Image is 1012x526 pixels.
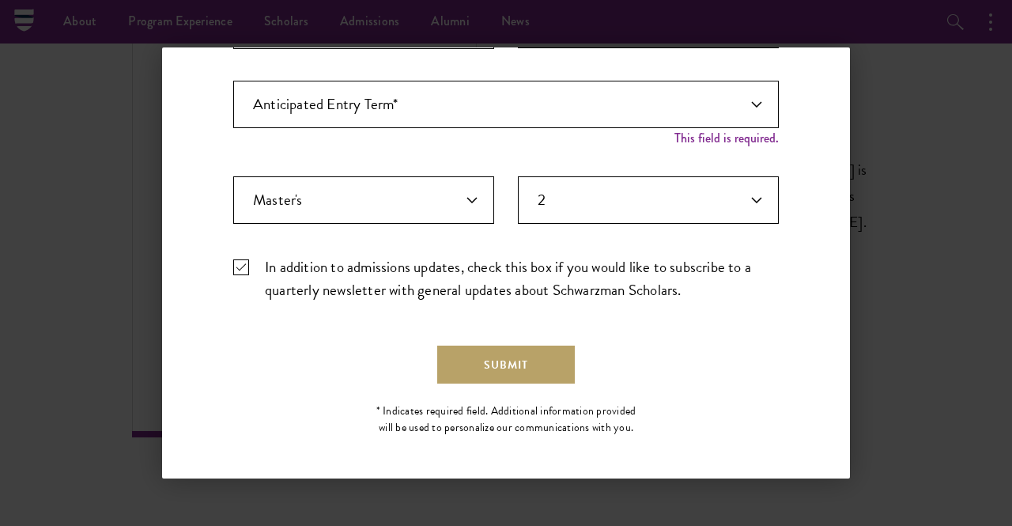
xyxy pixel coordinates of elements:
div: Highest Level of Degree?* [233,176,494,224]
label: In addition to admissions updates, check this box if you would like to subscribe to a quarterly n... [233,255,779,301]
button: Submit [437,346,575,384]
div: Anticipated Entry Term* [233,81,779,145]
div: * Indicates required field. Additional information provided will be used to personalize our commu... [370,403,643,436]
div: Years of Post Graduation Experience?* [518,176,779,224]
div: Check this box to receive a quarterly newsletter with general updates about Schwarzman Scholars. [233,255,779,301]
